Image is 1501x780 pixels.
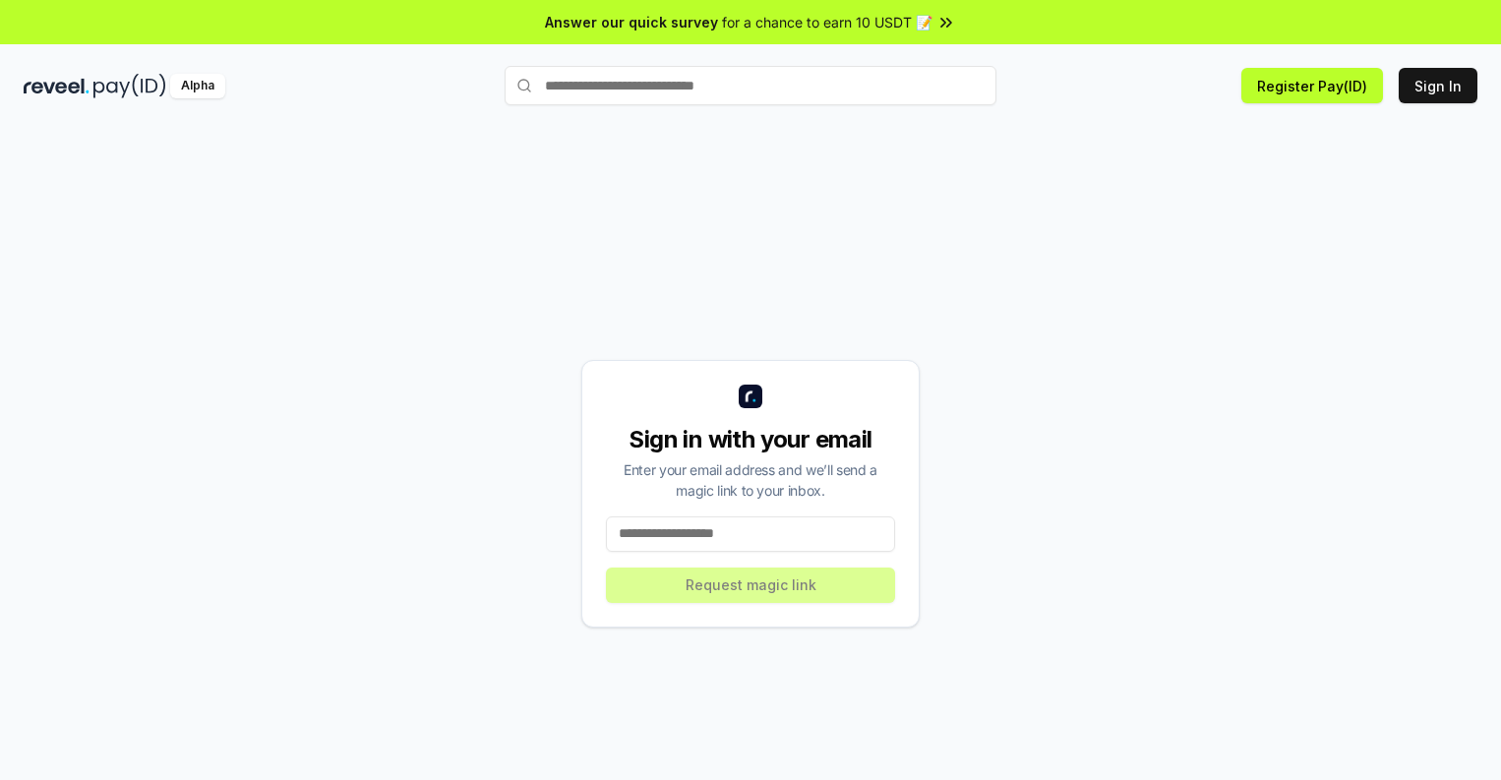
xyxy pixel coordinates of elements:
span: Answer our quick survey [545,12,718,32]
span: for a chance to earn 10 USDT 📝 [722,12,932,32]
div: Enter your email address and we’ll send a magic link to your inbox. [606,459,895,501]
img: pay_id [93,74,166,98]
div: Alpha [170,74,225,98]
img: reveel_dark [24,74,90,98]
button: Register Pay(ID) [1241,68,1383,103]
div: Sign in with your email [606,424,895,455]
button: Sign In [1399,68,1477,103]
img: logo_small [739,385,762,408]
